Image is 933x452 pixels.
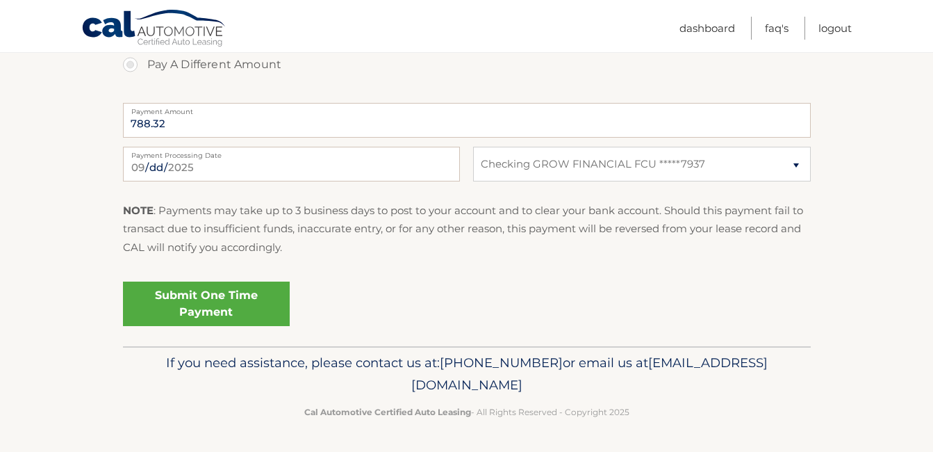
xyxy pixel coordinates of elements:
[123,51,811,79] label: Pay A Different Amount
[81,9,227,49] a: Cal Automotive
[123,202,811,257] p: : Payments may take up to 3 business days to post to your account and to clear your bank account....
[304,407,471,417] strong: Cal Automotive Certified Auto Leasing
[123,282,290,326] a: Submit One Time Payment
[123,147,460,181] input: Payment Date
[440,355,563,371] span: [PHONE_NUMBER]
[123,204,154,217] strong: NOTE
[679,17,735,40] a: Dashboard
[818,17,852,40] a: Logout
[132,352,802,396] p: If you need assistance, please contact us at: or email us at
[132,405,802,419] p: - All Rights Reserved - Copyright 2025
[765,17,788,40] a: FAQ's
[123,147,460,158] label: Payment Processing Date
[123,103,811,114] label: Payment Amount
[123,103,811,138] input: Payment Amount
